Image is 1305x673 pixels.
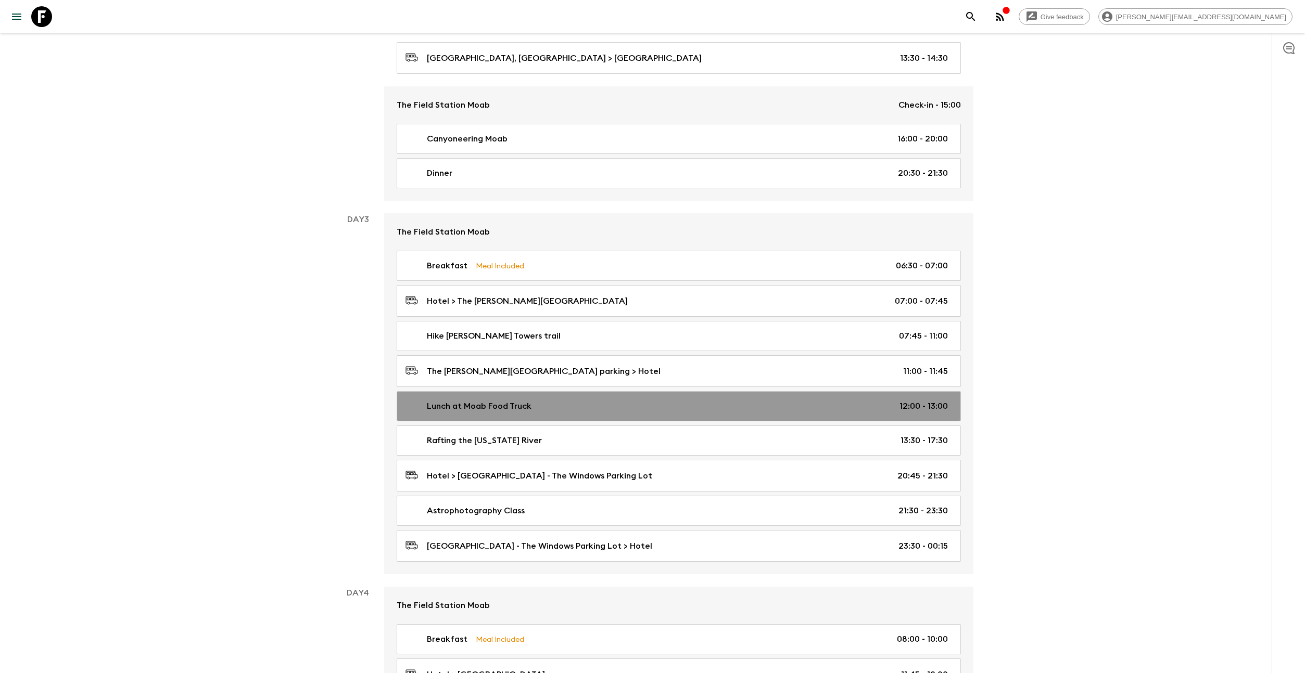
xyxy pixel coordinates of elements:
[427,504,525,517] p: Astrophotography Class
[427,167,452,179] p: Dinner
[427,434,542,447] p: Rafting the [US_STATE] River
[427,470,652,482] p: Hotel > [GEOGRAPHIC_DATA] - The Windows Parking Lot
[397,285,961,317] a: Hotel > The [PERSON_NAME][GEOGRAPHIC_DATA]07:00 - 07:45
[397,496,961,526] a: Astrophotography Class21:30 - 23:30
[899,400,948,412] p: 12:00 - 13:00
[1110,13,1292,21] span: [PERSON_NAME][EMAIL_ADDRESS][DOMAIN_NAME]
[896,260,948,272] p: 06:30 - 07:00
[898,99,961,111] p: Check-in - 15:00
[397,158,961,188] a: Dinner20:30 - 21:30
[397,425,961,456] a: Rafting the [US_STATE] River13:30 - 17:30
[397,624,961,654] a: BreakfastMeal Included08:00 - 10:00
[397,460,961,491] a: Hotel > [GEOGRAPHIC_DATA] - The Windows Parking Lot20:45 - 21:30
[397,124,961,154] a: Canyoneering Moab16:00 - 20:00
[397,251,961,281] a: BreakfastMeal Included06:30 - 07:00
[897,470,948,482] p: 20:45 - 21:30
[397,42,961,74] a: [GEOGRAPHIC_DATA], [GEOGRAPHIC_DATA] > [GEOGRAPHIC_DATA]13:30 - 14:30
[427,365,661,378] p: The [PERSON_NAME][GEOGRAPHIC_DATA] parking > Hotel
[898,167,948,179] p: 20:30 - 21:30
[397,99,490,111] p: The Field Station Moab
[427,540,652,552] p: [GEOGRAPHIC_DATA] - The Windows Parking Lot > Hotel
[384,86,973,124] a: The Field Station MoabCheck-in - 15:00
[427,133,508,145] p: Canyoneering Moab
[427,52,702,64] p: [GEOGRAPHIC_DATA], [GEOGRAPHIC_DATA] > [GEOGRAPHIC_DATA]
[1035,13,1089,21] span: Give feedback
[903,365,948,378] p: 11:00 - 11:45
[900,52,948,64] p: 13:30 - 14:30
[898,540,948,552] p: 23:30 - 00:15
[897,633,948,645] p: 08:00 - 10:00
[476,633,524,645] p: Meal Included
[427,260,467,272] p: Breakfast
[397,391,961,421] a: Lunch at Moab Food Truck12:00 - 13:00
[897,133,948,145] p: 16:00 - 20:00
[397,530,961,562] a: [GEOGRAPHIC_DATA] - The Windows Parking Lot > Hotel23:30 - 00:15
[384,587,973,624] a: The Field Station Moab
[397,321,961,351] a: Hike [PERSON_NAME] Towers trail07:45 - 11:00
[427,330,561,342] p: Hike [PERSON_NAME] Towers trail
[901,434,948,447] p: 13:30 - 17:30
[427,633,467,645] p: Breakfast
[476,260,524,271] p: Meal Included
[427,400,531,412] p: Lunch at Moab Food Truck
[397,226,490,238] p: The Field Station Moab
[898,504,948,517] p: 21:30 - 23:30
[397,599,490,612] p: The Field Station Moab
[384,213,973,251] a: The Field Station Moab
[895,295,948,307] p: 07:00 - 07:45
[1098,8,1293,25] div: [PERSON_NAME][EMAIL_ADDRESS][DOMAIN_NAME]
[427,295,628,307] p: Hotel > The [PERSON_NAME][GEOGRAPHIC_DATA]
[960,6,981,27] button: search adventures
[397,355,961,387] a: The [PERSON_NAME][GEOGRAPHIC_DATA] parking > Hotel11:00 - 11:45
[332,213,384,226] p: Day 3
[899,330,948,342] p: 07:45 - 11:00
[6,6,27,27] button: menu
[1019,8,1090,25] a: Give feedback
[332,587,384,599] p: Day 4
